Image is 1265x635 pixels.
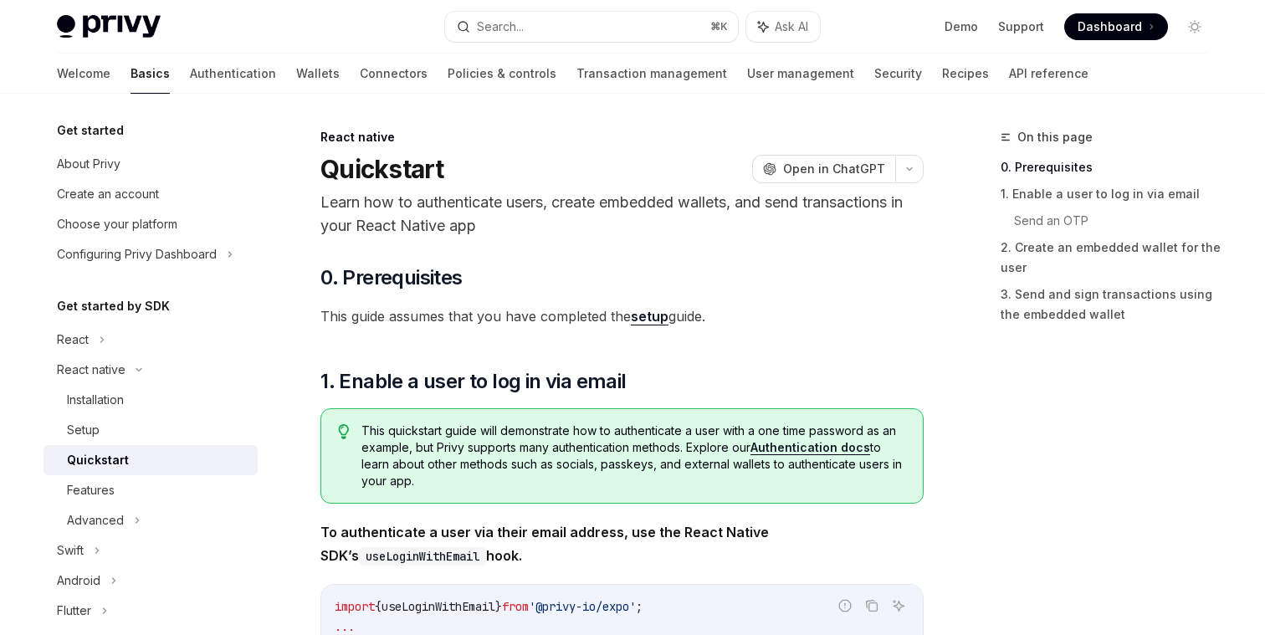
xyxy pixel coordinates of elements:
h5: Get started by SDK [57,296,170,316]
button: Open in ChatGPT [752,155,895,183]
div: Swift [57,540,84,561]
span: 1. Enable a user to log in via email [320,368,626,395]
a: Installation [44,385,258,415]
span: ; [636,599,643,614]
a: Authentication docs [750,440,870,455]
div: Setup [67,420,100,440]
div: Configuring Privy Dashboard [57,244,217,264]
a: setup [631,308,668,325]
div: Create an account [57,184,159,204]
button: Search...⌘K [445,12,738,42]
a: Features [44,475,258,505]
div: Advanced [67,510,124,530]
a: Demo [945,18,978,35]
span: Dashboard [1078,18,1142,35]
img: light logo [57,15,161,38]
div: Features [67,480,115,500]
a: User management [747,54,854,94]
span: On this page [1017,127,1093,147]
a: Policies & controls [448,54,556,94]
a: 3. Send and sign transactions using the embedded wallet [1001,281,1221,328]
span: import [335,599,375,614]
button: Ask AI [888,595,909,617]
code: useLoginWithEmail [359,547,486,566]
span: '@privy-io/expo' [529,599,636,614]
a: Welcome [57,54,110,94]
a: Setup [44,415,258,445]
div: Android [57,571,100,591]
div: Flutter [57,601,91,621]
a: Send an OTP [1014,207,1221,234]
span: } [495,599,502,614]
span: Ask AI [775,18,808,35]
a: Quickstart [44,445,258,475]
a: Connectors [360,54,428,94]
a: Wallets [296,54,340,94]
button: Copy the contents from the code block [861,595,883,617]
p: Learn how to authenticate users, create embedded wallets, and send transactions in your React Nat... [320,191,924,238]
span: This guide assumes that you have completed the guide. [320,305,924,328]
div: Choose your platform [57,214,177,234]
a: Choose your platform [44,209,258,239]
span: from [502,599,529,614]
span: 0. Prerequisites [320,264,462,291]
a: Authentication [190,54,276,94]
a: Basics [131,54,170,94]
svg: Tip [338,424,350,439]
a: API reference [1009,54,1088,94]
a: Support [998,18,1044,35]
button: Report incorrect code [834,595,856,617]
span: ⌘ K [710,20,728,33]
a: Dashboard [1064,13,1168,40]
span: { [375,599,382,614]
a: About Privy [44,149,258,179]
span: ... [335,619,355,634]
span: Open in ChatGPT [783,161,885,177]
div: Quickstart [67,450,129,470]
h5: Get started [57,120,124,141]
a: 0. Prerequisites [1001,154,1221,181]
div: React native [320,129,924,146]
div: Search... [477,17,524,37]
div: About Privy [57,154,120,174]
strong: To authenticate a user via their email address, use the React Native SDK’s hook. [320,524,769,564]
button: Toggle dark mode [1181,13,1208,40]
div: React native [57,360,125,380]
a: Recipes [942,54,989,94]
a: Security [874,54,922,94]
button: Ask AI [746,12,820,42]
a: Create an account [44,179,258,209]
a: Transaction management [576,54,727,94]
a: 2. Create an embedded wallet for the user [1001,234,1221,281]
a: 1. Enable a user to log in via email [1001,181,1221,207]
div: Installation [67,390,124,410]
span: This quickstart guide will demonstrate how to authenticate a user with a one time password as an ... [361,422,906,489]
div: React [57,330,89,350]
h1: Quickstart [320,154,444,184]
span: useLoginWithEmail [382,599,495,614]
